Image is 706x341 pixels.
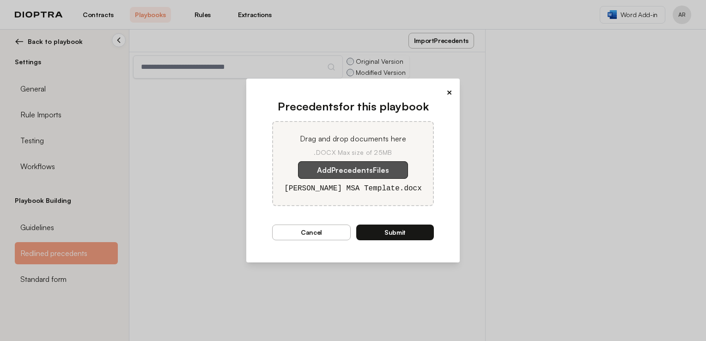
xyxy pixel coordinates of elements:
button: × [446,86,452,99]
button: Cancel [272,225,351,240]
button: Submit [356,225,434,240]
label: Add Precedents Files [298,161,408,179]
p: .DOCX Max size of 25MB [284,148,422,157]
p: Drag and drop documents here [284,133,422,144]
pre: [PERSON_NAME] MSA Template.docx [284,183,422,194]
h2: Precedents for this playbook [272,99,434,114]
